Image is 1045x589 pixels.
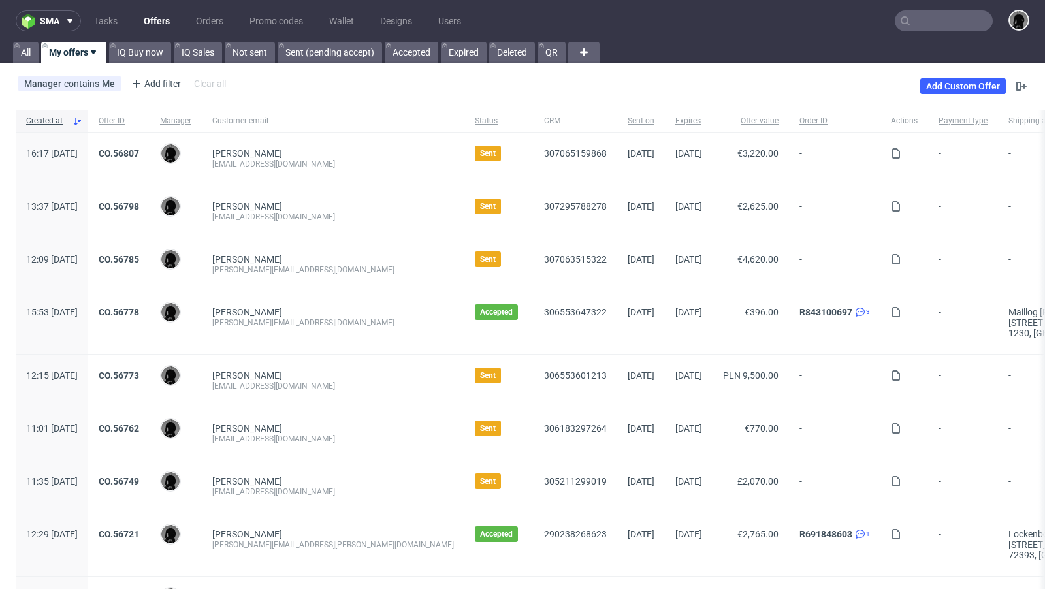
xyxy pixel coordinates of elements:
a: Accepted [385,42,438,63]
span: Sent [480,148,496,159]
span: [DATE] [675,529,702,539]
span: 11:01 [DATE] [26,423,78,434]
span: 12:09 [DATE] [26,254,78,264]
span: [DATE] [628,370,654,381]
img: Dawid Urbanowicz [1010,11,1028,29]
a: CO.56778 [99,307,139,317]
div: [EMAIL_ADDRESS][DOMAIN_NAME] [212,381,454,391]
span: Sent [480,201,496,212]
a: Offers [136,10,178,31]
div: [EMAIL_ADDRESS][DOMAIN_NAME] [212,434,454,444]
div: Add filter [126,73,184,94]
a: CO.56798 [99,201,139,212]
a: CO.56785 [99,254,139,264]
span: Offer value [723,116,779,127]
a: CO.56807 [99,148,139,159]
img: Dawid Urbanowicz [161,303,180,321]
a: [PERSON_NAME] [212,254,282,264]
span: [DATE] [628,476,654,486]
span: [DATE] [675,423,702,434]
img: logo [22,14,40,29]
span: - [799,370,870,391]
a: 1 [852,529,870,539]
span: Manager [160,116,191,127]
img: Dawid Urbanowicz [161,419,180,438]
span: - [799,201,870,222]
span: sma [40,16,59,25]
a: 305211299019 [544,476,607,486]
span: - [939,254,988,275]
a: CO.56721 [99,529,139,539]
span: [DATE] [675,476,702,486]
span: - [939,307,988,338]
a: Tasks [86,10,125,31]
span: Sent [480,423,496,434]
div: Clear all [191,74,229,93]
a: CO.56773 [99,370,139,381]
a: CO.56749 [99,476,139,486]
span: - [939,476,988,497]
a: [PERSON_NAME] [212,201,282,212]
span: [DATE] [675,148,702,159]
a: Wallet [321,10,362,31]
a: 306553601213 [544,370,607,381]
div: Me [102,78,115,89]
span: contains [64,78,102,89]
a: Designs [372,10,420,31]
span: Accepted [480,307,513,317]
img: Dawid Urbanowicz [161,250,180,268]
div: [PERSON_NAME][EMAIL_ADDRESS][PERSON_NAME][DOMAIN_NAME] [212,539,454,550]
span: €4,620.00 [737,254,779,264]
span: Offer ID [99,116,139,127]
span: [DATE] [675,254,702,264]
div: [EMAIL_ADDRESS][DOMAIN_NAME] [212,486,454,497]
a: [PERSON_NAME] [212,307,282,317]
div: [PERSON_NAME][EMAIL_ADDRESS][DOMAIN_NAME] [212,317,454,328]
span: Sent [480,254,496,264]
img: Dawid Urbanowicz [161,366,180,385]
span: Order ID [799,116,870,127]
img: Dawid Urbanowicz [161,197,180,215]
a: All [13,42,39,63]
span: €2,625.00 [737,201,779,212]
span: - [799,148,870,169]
span: €770.00 [745,423,779,434]
a: Add Custom Offer [920,78,1006,94]
span: [DATE] [675,370,702,381]
a: Not sent [225,42,275,63]
span: Status [475,116,523,127]
a: Promo codes [242,10,311,31]
span: Sent [480,476,496,486]
div: [EMAIL_ADDRESS][DOMAIN_NAME] [212,212,454,222]
span: - [939,370,988,391]
span: €396.00 [745,307,779,317]
span: - [799,254,870,275]
span: 13:37 [DATE] [26,201,78,212]
span: [DATE] [628,201,654,212]
span: 16:17 [DATE] [26,148,78,159]
a: 307063515322 [544,254,607,264]
span: [DATE] [628,529,654,539]
button: sma [16,10,81,31]
a: Deleted [489,42,535,63]
a: R691848603 [799,529,852,539]
span: Customer email [212,116,454,127]
img: Dawid Urbanowicz [161,144,180,163]
span: [DATE] [675,201,702,212]
a: Users [430,10,469,31]
span: 12:29 [DATE] [26,529,78,539]
span: Expires [675,116,702,127]
div: [EMAIL_ADDRESS][DOMAIN_NAME] [212,159,454,169]
span: - [939,201,988,222]
a: [PERSON_NAME] [212,476,282,486]
a: 307295788278 [544,201,607,212]
img: Dawid Urbanowicz [161,525,180,543]
a: 3 [852,307,870,317]
a: Sent (pending accept) [278,42,382,63]
span: [DATE] [628,254,654,264]
a: IQ Buy now [109,42,171,63]
span: - [799,423,870,444]
a: My offers [41,42,106,63]
a: [PERSON_NAME] [212,370,282,381]
span: Payment type [939,116,988,127]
